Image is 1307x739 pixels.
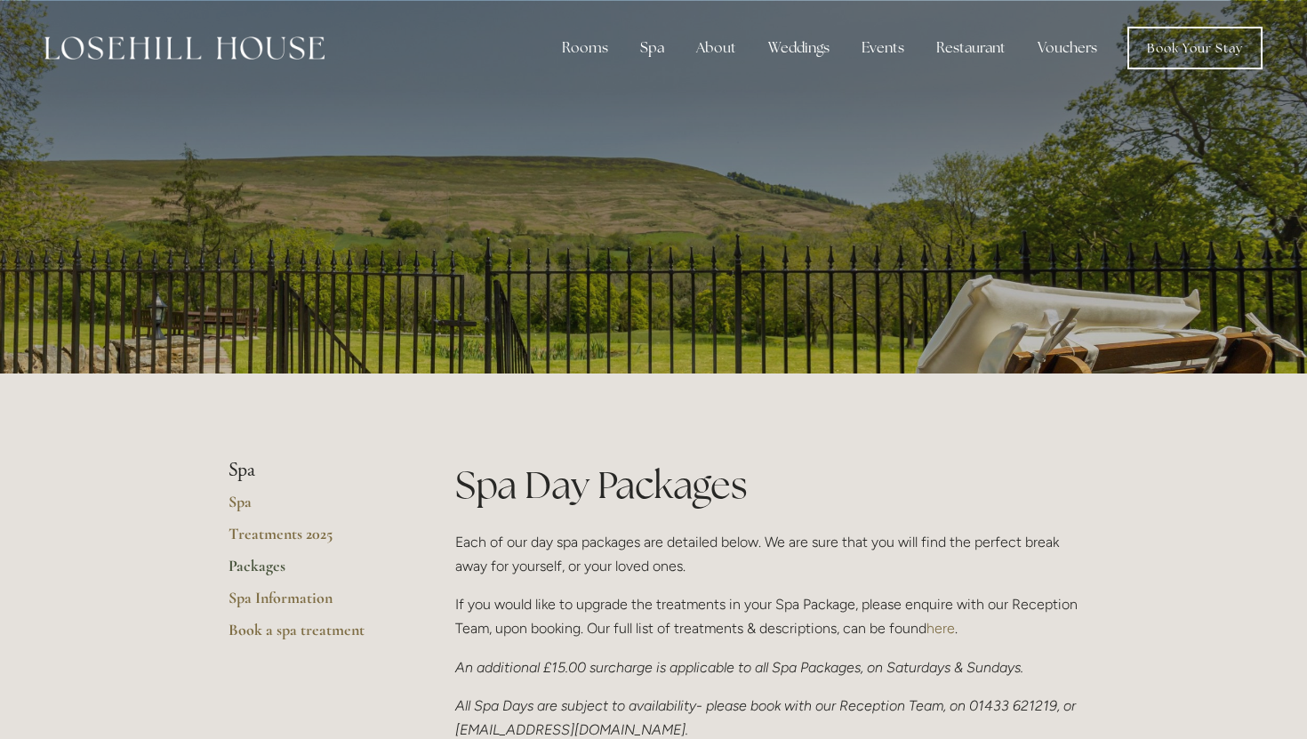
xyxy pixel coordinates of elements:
[229,588,398,620] a: Spa Information
[455,459,1078,511] h1: Spa Day Packages
[455,659,1023,676] em: An additional £15.00 surcharge is applicable to all Spa Packages, on Saturdays & Sundays.
[229,459,398,482] li: Spa
[455,530,1078,578] p: Each of our day spa packages are detailed below. We are sure that you will find the perfect break...
[229,620,398,652] a: Book a spa treatment
[754,30,844,66] div: Weddings
[229,556,398,588] a: Packages
[926,620,955,637] a: here
[682,30,750,66] div: About
[44,36,325,60] img: Losehill House
[1023,30,1111,66] a: Vouchers
[1127,27,1263,69] a: Book Your Stay
[229,492,398,524] a: Spa
[455,697,1079,738] em: All Spa Days are subject to availability- please book with our Reception Team, on 01433 621219, o...
[847,30,918,66] div: Events
[548,30,622,66] div: Rooms
[229,524,398,556] a: Treatments 2025
[626,30,678,66] div: Spa
[455,592,1078,640] p: If you would like to upgrade the treatments in your Spa Package, please enquire with our Receptio...
[922,30,1020,66] div: Restaurant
